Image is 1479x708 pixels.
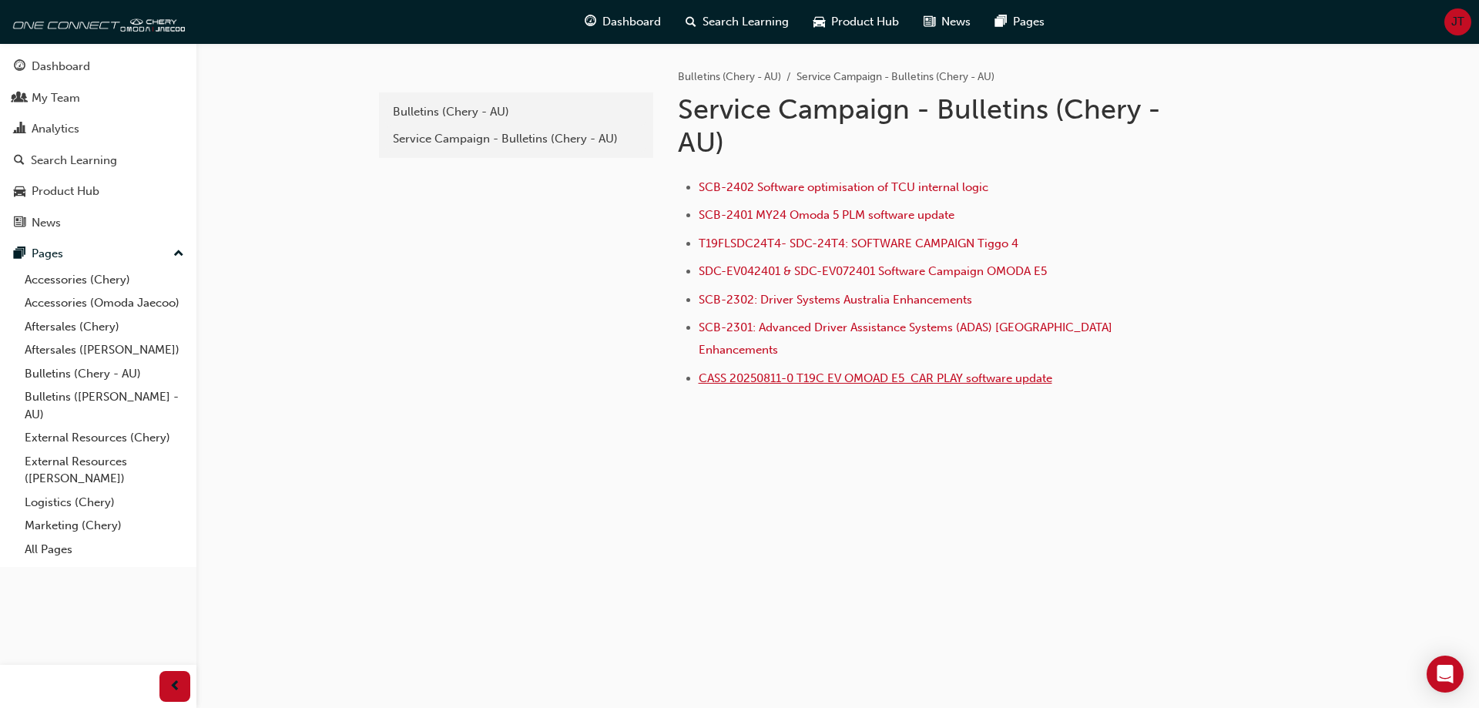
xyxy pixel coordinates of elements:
a: Service Campaign - Bulletins (Chery - AU) [385,126,647,153]
span: guage-icon [585,12,596,32]
a: Bulletins ([PERSON_NAME] - AU) [18,385,190,426]
a: SCB-2401 MY24 Omoda 5 PLM software update [699,208,954,222]
a: SDC-EV042401 & SDC-EV072401 Software Campaign OMODA E5 [699,264,1047,278]
span: Product Hub [831,13,899,31]
a: News [6,209,190,237]
a: Accessories (Chery) [18,268,190,292]
span: pages-icon [995,12,1007,32]
span: people-icon [14,92,25,106]
span: chart-icon [14,122,25,136]
a: guage-iconDashboard [572,6,673,38]
span: prev-icon [169,677,181,696]
a: car-iconProduct Hub [801,6,911,38]
a: Accessories (Omoda Jaecoo) [18,291,190,315]
img: oneconnect [8,6,185,37]
a: CASS 20250811-0 T19C EV OMOAD E5 CAR PLAY software update [699,371,1052,385]
span: up-icon [173,244,184,264]
span: Search Learning [703,13,789,31]
a: Aftersales ([PERSON_NAME]) [18,338,190,362]
div: Analytics [32,120,79,138]
div: News [32,214,61,232]
button: Pages [6,240,190,268]
a: External Resources (Chery) [18,426,190,450]
span: guage-icon [14,60,25,74]
a: SCB-2301: Advanced Driver Assistance Systems (ADAS) [GEOGRAPHIC_DATA] Enhancements [699,320,1115,357]
a: pages-iconPages [983,6,1057,38]
button: DashboardMy TeamAnalyticsSearch LearningProduct HubNews [6,49,190,240]
span: news-icon [924,12,935,32]
a: External Resources ([PERSON_NAME]) [18,450,190,491]
div: Dashboard [32,58,90,75]
a: Bulletins (Chery - AU) [678,70,781,83]
a: news-iconNews [911,6,983,38]
a: Aftersales (Chery) [18,315,190,339]
span: news-icon [14,216,25,230]
a: Marketing (Chery) [18,514,190,538]
a: SCB-2402 Software optimisation of TCU internal logic [699,180,988,194]
a: All Pages [18,538,190,562]
div: Open Intercom Messenger [1427,656,1464,693]
a: T19FLSDC24T4- SDC-24T4: SOFTWARE CAMPAIGN Tiggo 4 [699,237,1018,250]
div: Pages [32,245,63,263]
div: Product Hub [32,183,99,200]
h1: Service Campaign - Bulletins (Chery - AU) [678,92,1183,159]
span: search-icon [14,154,25,168]
div: My Team [32,89,80,107]
a: Bulletins (Chery - AU) [385,99,647,126]
a: Logistics (Chery) [18,491,190,515]
a: Product Hub [6,177,190,206]
a: Dashboard [6,52,190,81]
button: JT [1444,8,1471,35]
a: SCB-2302: Driver Systems Australia Enhancements [699,293,972,307]
a: Search Learning [6,146,190,175]
li: Service Campaign - Bulletins (Chery - AU) [797,69,994,86]
div: Service Campaign - Bulletins (Chery - AU) [393,130,639,148]
a: My Team [6,84,190,112]
div: Search Learning [31,152,117,169]
span: car-icon [14,185,25,199]
span: pages-icon [14,247,25,261]
span: News [941,13,971,31]
a: search-iconSearch Learning [673,6,801,38]
span: Dashboard [602,13,661,31]
div: Bulletins (Chery - AU) [393,103,639,121]
a: Analytics [6,115,190,143]
span: search-icon [686,12,696,32]
span: car-icon [813,12,825,32]
span: JT [1451,13,1464,31]
span: Pages [1013,13,1045,31]
a: Bulletins (Chery - AU) [18,362,190,386]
